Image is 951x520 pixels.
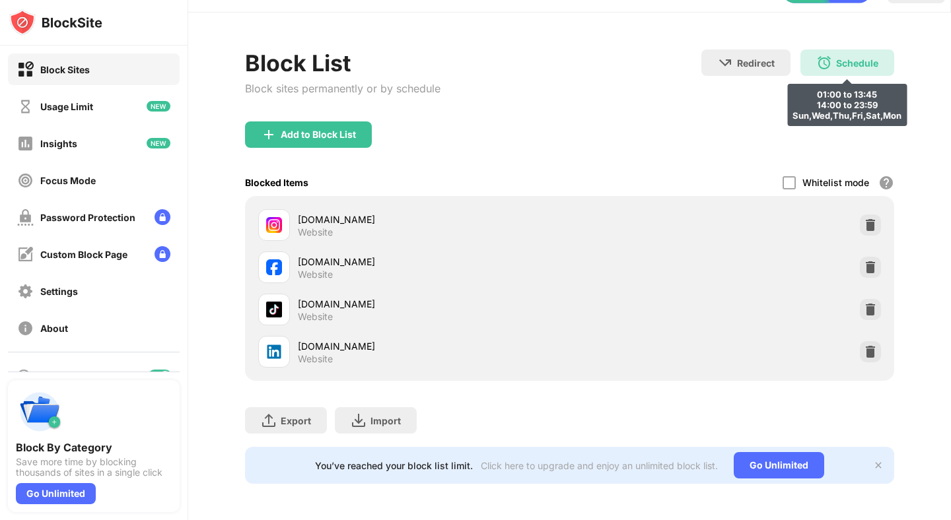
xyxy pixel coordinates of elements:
img: logo-blocksite.svg [9,9,102,36]
div: Blocked Items [245,177,308,188]
img: settings-off.svg [17,283,34,300]
div: Go Unlimited [16,483,96,504]
img: new-icon.svg [147,101,170,112]
div: Block List [245,49,440,77]
div: Redirect [737,57,775,69]
img: favicons [266,344,282,360]
div: Add to Block List [281,129,356,140]
img: customize-block-page-off.svg [17,246,34,263]
div: Schedule [836,57,878,69]
div: Import [370,415,401,426]
img: time-usage-off.svg [17,98,34,115]
img: insights-off.svg [17,135,34,152]
div: Website [298,269,333,280]
div: Insights [40,138,77,149]
div: [DOMAIN_NAME] [298,339,569,353]
div: Click here to upgrade and enjoy an unlimited block list. [481,460,718,471]
img: lock-menu.svg [155,246,170,262]
div: Custom Block Page [40,249,127,260]
img: lock-menu.svg [155,209,170,225]
div: Focus Mode [40,175,96,186]
img: push-categories.svg [16,388,63,436]
img: x-button.svg [873,460,884,471]
img: about-off.svg [17,320,34,337]
div: Block Sites [40,64,90,75]
img: favicons [266,302,282,317]
div: [DOMAIN_NAME] [298,297,569,311]
div: Go Unlimited [734,452,824,478]
div: Website [298,311,333,323]
div: Sun,Wed,Thu,Fri,Sat,Mon [792,110,901,121]
div: About [40,323,68,334]
img: favicons [266,217,282,233]
img: focus-off.svg [17,172,34,189]
div: Export [281,415,311,426]
div: 01:00 to 13:45 [792,89,901,100]
img: block-on.svg [17,61,34,78]
div: Password Protection [40,212,135,223]
div: Blocking [40,371,77,382]
div: You’ve reached your block list limit. [315,460,473,471]
img: password-protection-off.svg [17,209,34,226]
div: Block sites permanently or by schedule [245,82,440,95]
div: Website [298,353,333,365]
div: Usage Limit [40,101,93,112]
img: new-icon.svg [147,138,170,148]
img: favicons [266,259,282,275]
div: Whitelist mode [802,177,869,188]
div: Block By Category [16,441,172,454]
div: Settings [40,286,78,297]
img: blocking-icon.svg [16,368,32,384]
div: [DOMAIN_NAME] [298,255,569,269]
div: [DOMAIN_NAME] [298,212,569,226]
div: Save more time by blocking thousands of sites in a single click [16,457,172,478]
div: 14:00 to 23:59 [792,100,901,110]
div: Website [298,226,333,238]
